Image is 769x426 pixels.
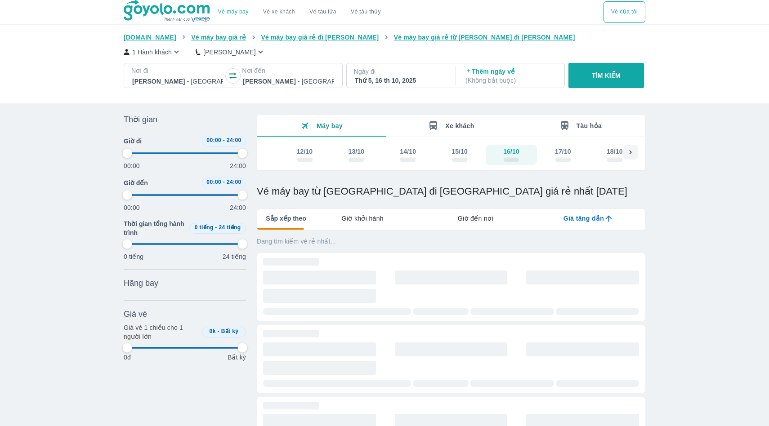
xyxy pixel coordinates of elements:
span: Giờ đến nơi [458,214,493,223]
span: [DOMAIN_NAME] [124,34,176,41]
button: [PERSON_NAME] [196,47,265,57]
span: Thời gian tổng hành trình [124,219,186,237]
a: Vé xe khách [263,9,295,15]
p: ( Không bắt buộc ) [465,76,556,85]
p: 1 Hành khách [132,48,172,57]
p: 00:00 [124,203,140,212]
button: 1 Hành khách [124,47,181,57]
div: Thứ 5, 16 th 10, 2025 [355,76,446,85]
p: 24:00 [230,161,246,170]
h1: Vé máy bay từ [GEOGRAPHIC_DATA] đi [GEOGRAPHIC_DATA] giá rẻ nhất [DATE] [257,185,645,198]
p: Nơi đi [131,66,224,75]
p: Nơi đến [242,66,335,75]
p: 00:00 [124,161,140,170]
div: 15/10 [452,147,468,156]
span: Thời gian [124,114,157,125]
button: Vé tàu thủy [344,1,388,23]
span: 24:00 [227,179,241,185]
span: - [223,137,225,143]
span: 00:00 [206,137,221,143]
p: [PERSON_NAME] [203,48,256,57]
span: Giá tăng dần [563,214,604,223]
span: Máy bay [317,122,343,129]
p: 24 tiếng [223,252,246,261]
span: Bất kỳ [221,328,239,334]
p: Đang tìm kiếm vé rẻ nhất... [257,237,645,246]
p: 24:00 [230,203,246,212]
span: 0 tiếng [195,224,214,231]
p: Ngày đi [354,67,447,76]
span: 24:00 [227,137,241,143]
div: 14/10 [400,147,416,156]
div: 18/10 [607,147,623,156]
span: Xe khách [445,122,474,129]
span: Sắp xếp theo [266,214,306,223]
p: Bất kỳ [228,353,246,362]
span: Vé máy bay giá rẻ từ [PERSON_NAME] đi [PERSON_NAME] [394,34,575,41]
span: Giờ đến [124,178,148,187]
p: 0đ [124,353,131,362]
div: choose transportation mode [604,1,645,23]
p: 0 tiếng [124,252,143,261]
div: lab API tabs example [306,209,645,228]
span: - [218,328,219,334]
a: Vé tàu lửa [302,1,344,23]
button: TÌM KIẾM [568,63,644,88]
span: Giờ khởi hành [342,214,384,223]
span: 00:00 [206,179,221,185]
span: - [223,179,225,185]
span: 24 tiếng [219,224,241,231]
a: Vé máy bay [218,9,249,15]
div: scrollable day and price [279,145,623,165]
p: TÌM KIẾM [592,71,621,80]
span: - [215,224,217,231]
button: Vé của tôi [604,1,645,23]
span: Tàu hỏa [577,122,602,129]
div: 17/10 [555,147,571,156]
p: Giá vé 1 chiều cho 1 người lớn [124,323,198,341]
div: 12/10 [297,147,313,156]
span: Vé máy bay giá rẻ đi [PERSON_NAME] [261,34,379,41]
div: 16/10 [503,147,519,156]
div: 13/10 [348,147,364,156]
nav: breadcrumb [124,33,645,42]
span: 0k [210,328,216,334]
span: Vé máy bay giá rẻ [191,34,246,41]
div: choose transportation mode [211,1,388,23]
span: Hãng bay [124,278,158,288]
p: Thêm ngày về [465,67,556,85]
span: Giá vé [124,309,147,319]
span: Giờ đi [124,137,142,146]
